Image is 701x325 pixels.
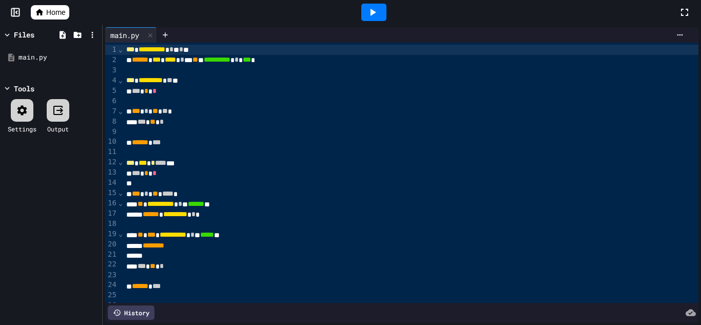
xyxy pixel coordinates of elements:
[105,167,118,178] div: 13
[105,219,118,229] div: 18
[108,305,154,320] div: History
[105,117,118,127] div: 8
[105,229,118,239] div: 19
[14,29,34,40] div: Files
[118,230,123,238] span: Fold line
[105,137,118,147] div: 10
[105,75,118,86] div: 4
[105,290,118,300] div: 25
[105,86,118,96] div: 5
[105,55,118,65] div: 2
[8,124,36,133] div: Settings
[47,124,69,133] div: Output
[118,45,123,53] span: Fold line
[105,198,118,208] div: 16
[46,7,65,17] span: Home
[118,76,123,84] span: Fold line
[105,157,118,167] div: 12
[105,147,118,157] div: 11
[118,199,123,207] span: Fold line
[105,188,118,198] div: 15
[105,27,157,43] div: main.py
[105,106,118,117] div: 7
[105,208,118,219] div: 17
[118,158,123,166] span: Fold line
[105,250,118,260] div: 21
[105,270,118,280] div: 23
[105,280,118,290] div: 24
[14,83,34,94] div: Tools
[118,188,123,197] span: Fold line
[105,65,118,75] div: 3
[118,301,123,309] span: Fold line
[105,30,144,41] div: main.py
[105,239,118,250] div: 20
[31,5,69,20] a: Home
[105,259,118,270] div: 22
[105,300,118,311] div: 26
[105,127,118,137] div: 9
[105,45,118,55] div: 1
[105,178,118,188] div: 14
[118,107,123,115] span: Fold line
[18,52,99,63] div: main.py
[105,96,118,106] div: 6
